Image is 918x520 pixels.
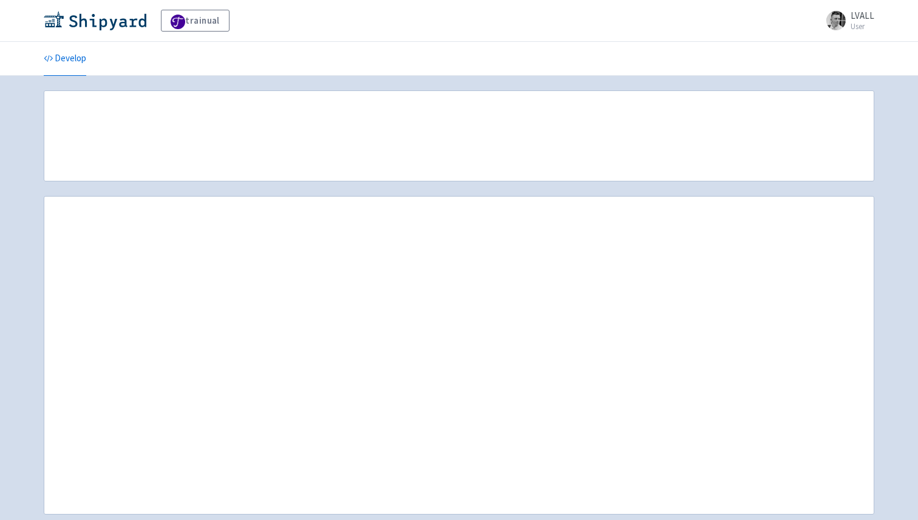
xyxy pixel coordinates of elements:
[44,42,86,76] a: Develop
[851,22,874,30] small: User
[819,11,874,30] a: LVALL User
[44,11,146,30] img: Shipyard logo
[161,10,229,32] a: trainual
[851,10,874,21] span: LVALL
